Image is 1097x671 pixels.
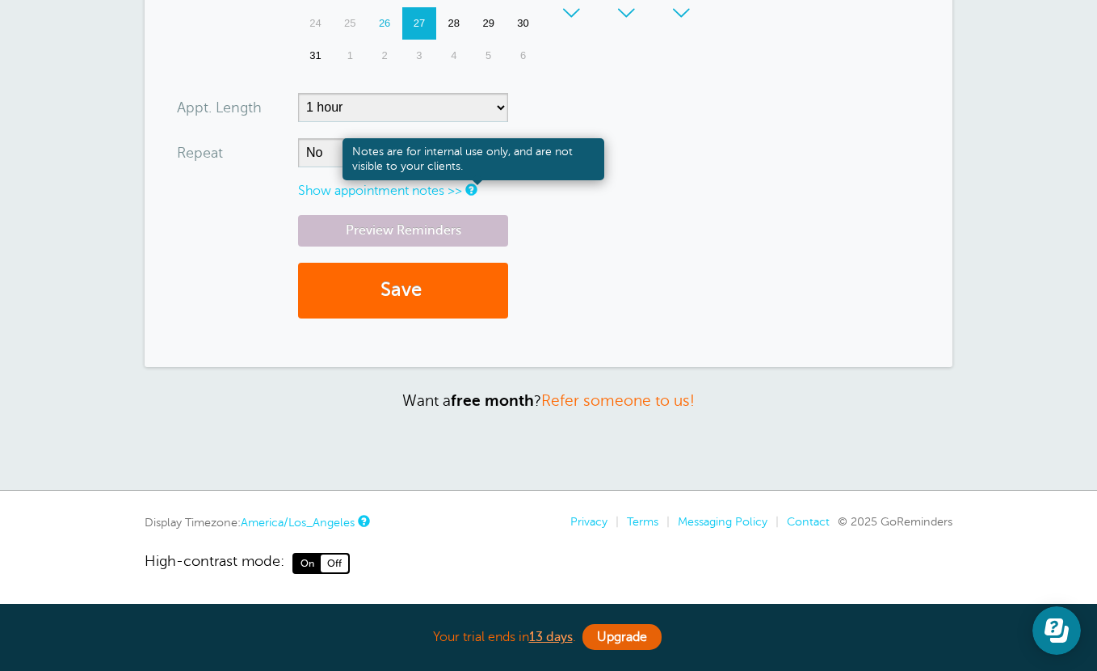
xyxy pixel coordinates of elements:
[471,40,506,72] div: 5
[241,516,355,529] a: America/Los_Angeles
[471,7,506,40] div: 29
[767,515,779,529] li: |
[298,40,333,72] div: 31
[451,392,534,409] strong: free month
[177,146,223,160] label: Repeat
[298,184,462,198] a: Show appointment notes >>
[368,7,402,40] div: Today, Tuesday, August 26
[298,40,333,72] div: Sunday, August 31
[570,515,607,528] a: Privacy
[506,40,540,72] div: 6
[627,515,658,528] a: Terms
[333,40,368,72] div: 1
[402,40,437,72] div: Wednesday, September 3
[402,7,437,40] div: Wednesday, August 27
[506,7,540,40] div: 30
[343,138,604,180] div: Notes are for internal use only, and are not visible to your clients.
[368,40,402,72] div: Tuesday, September 2
[678,515,767,528] a: Messaging Policy
[658,515,670,529] li: |
[368,40,402,72] div: 2
[145,391,952,410] p: Want a ?
[145,515,368,530] div: Display Timezone:
[358,516,368,526] a: This is the timezone being used to display dates and times to you on this device. Click the timez...
[402,7,437,40] div: 27
[506,7,540,40] div: Saturday, August 30
[177,100,262,115] label: Appt. Length
[294,555,321,572] span: On
[471,40,506,72] div: Friday, September 5
[607,515,619,529] li: |
[145,553,952,574] a: High-contrast mode: On Off
[1032,606,1081,655] iframe: Resource center
[582,624,662,650] a: Upgrade
[145,620,952,655] div: Your trial ends in .
[298,7,333,40] div: 24
[298,215,508,247] a: Preview Reminders
[436,7,471,40] div: Thursday, August 28
[321,555,348,572] span: Off
[436,40,471,72] div: Thursday, September 4
[333,7,368,40] div: Monday, August 25
[471,7,506,40] div: Friday, August 29
[298,263,508,319] button: Save
[145,553,284,574] span: High-contrast mode:
[436,7,471,40] div: 28
[838,515,952,528] span: © 2025 GoReminders
[506,40,540,72] div: Saturday, September 6
[787,515,830,528] a: Contact
[541,392,695,409] a: Refer someone to us!
[368,7,402,40] div: 26
[529,630,573,644] a: 13 days
[402,40,437,72] div: 3
[333,7,368,40] div: 25
[333,40,368,72] div: Monday, September 1
[298,7,333,40] div: Sunday, August 24
[436,40,471,72] div: 4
